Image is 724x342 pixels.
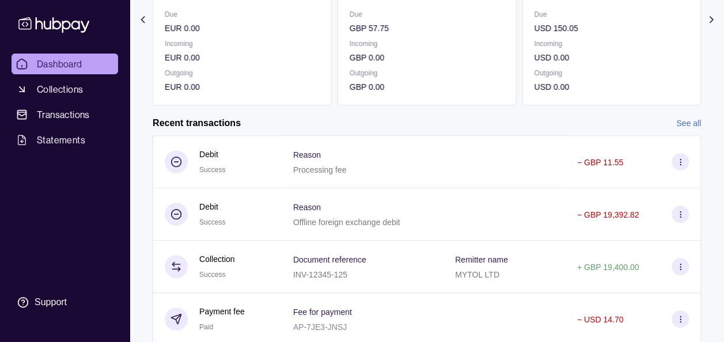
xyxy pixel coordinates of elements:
[534,51,689,64] p: USD 0.00
[676,117,701,130] a: See all
[199,200,225,213] p: Debit
[199,323,213,331] span: Paid
[534,8,689,21] p: Due
[165,51,320,64] p: EUR 0.00
[293,322,347,332] p: AP-7JE3-JNSJ
[12,104,118,125] a: Transactions
[165,8,320,21] p: Due
[199,253,234,265] p: Collection
[165,81,320,93] p: EUR 0.00
[293,150,321,159] p: Reason
[350,37,505,50] p: Incoming
[37,133,85,147] span: Statements
[534,81,689,93] p: USD 0.00
[293,270,347,279] p: INV-12345-125
[35,296,67,309] div: Support
[165,37,320,50] p: Incoming
[350,51,505,64] p: GBP 0.00
[455,270,499,279] p: MYTOL LTD
[534,37,689,50] p: Incoming
[199,148,225,161] p: Debit
[153,117,241,130] h2: Recent transactions
[534,22,689,35] p: USD 150.05
[37,82,83,96] span: Collections
[350,8,505,21] p: Due
[293,203,321,212] p: Reason
[37,57,82,71] span: Dashboard
[350,81,505,93] p: GBP 0.00
[534,67,689,79] p: Outgoing
[165,67,320,79] p: Outgoing
[577,315,624,324] p: − USD 14.70
[577,158,623,167] p: − GBP 11.55
[577,263,639,272] p: + GBP 19,400.00
[293,255,366,264] p: Document reference
[350,67,505,79] p: Outgoing
[12,79,118,100] a: Collections
[37,108,90,121] span: Transactions
[12,290,118,314] a: Support
[12,130,118,150] a: Statements
[293,307,352,317] p: Fee for payment
[165,22,320,35] p: EUR 0.00
[199,305,245,318] p: Payment fee
[455,255,508,264] p: Remitter name
[577,210,639,219] p: − GBP 19,392.82
[199,218,225,226] span: Success
[293,218,400,227] p: Offline foreign exchange debit
[199,271,225,279] span: Success
[350,22,505,35] p: GBP 57.75
[199,166,225,174] span: Success
[293,165,347,174] p: Processing fee
[12,54,118,74] a: Dashboard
